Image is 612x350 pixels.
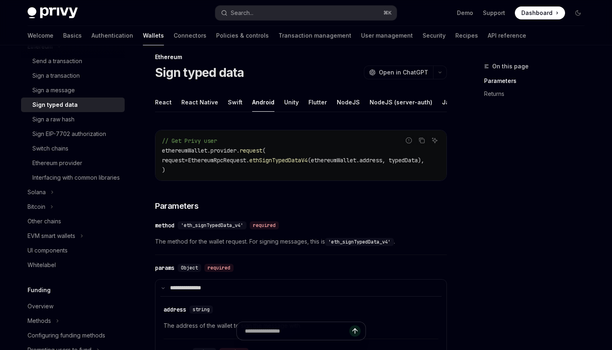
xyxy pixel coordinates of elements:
span: ) [162,166,165,174]
span: ( [262,147,266,154]
div: Overview [28,301,53,311]
a: Dashboard [515,6,565,19]
span: Dashboard [521,9,552,17]
a: API reference [488,26,526,45]
span: On this page [492,62,529,71]
a: Sign typed data [21,98,125,112]
div: Whitelabel [28,260,56,270]
div: Send a transaction [32,56,82,66]
span: = [185,157,188,164]
a: Overview [21,299,125,314]
div: Android [252,93,274,112]
button: Open search [215,6,397,20]
span: request [240,147,262,154]
a: Interfacing with common libraries [21,170,125,185]
button: Toggle Solana section [21,185,125,199]
div: Sign a message [32,85,75,95]
a: Demo [457,9,473,17]
span: // Get Privy user [162,137,217,144]
button: Toggle Bitcoin section [21,199,125,214]
a: UI components [21,243,125,258]
div: React [155,93,172,112]
button: Copy the contents from the code block [416,135,427,146]
a: Other chains [21,214,125,229]
button: Report incorrect code [404,135,414,146]
span: request [162,157,185,164]
div: Sign a raw hash [32,115,74,124]
div: method [155,221,174,229]
span: Parameters [155,200,198,212]
a: Connectors [174,26,206,45]
input: Ask a question... [245,322,349,340]
span: string [193,306,210,313]
button: Open in ChatGPT [364,66,433,79]
span: EthereumRpcRequest. [188,157,249,164]
code: 'eth_signTypedData_v4' [325,238,394,246]
div: Sign EIP-7702 authorization [32,129,106,139]
a: Basics [63,26,82,45]
div: NodeJS (server-auth) [370,93,432,112]
a: Welcome [28,26,53,45]
div: Swift [228,93,242,112]
div: Solana [28,187,46,197]
a: Recipes [455,26,478,45]
a: Ethereum provider [21,156,125,170]
span: ethereumWallet.provider. [162,147,240,154]
div: Sign typed data [32,100,78,110]
span: 'eth_signTypedData_v4' [181,222,243,229]
div: Sign a transaction [32,71,80,81]
a: User management [361,26,413,45]
div: required [250,221,279,229]
button: Toggle dark mode [572,6,584,19]
button: Toggle EVM smart wallets section [21,229,125,243]
div: Bitcoin [28,202,45,212]
button: Toggle Methods section [21,314,125,328]
a: Security [423,26,446,45]
span: ⌘ K [383,10,392,16]
div: Ethereum provider [32,158,82,168]
a: Send a transaction [21,54,125,68]
button: Ask AI [429,135,440,146]
h1: Sign typed data [155,65,244,80]
div: NodeJS [337,93,360,112]
span: The method for the wallet request. For signing messages, this is . [155,237,447,246]
div: Flutter [308,93,327,112]
a: Authentication [91,26,133,45]
a: Returns [484,87,591,100]
a: Wallets [143,26,164,45]
span: Open in ChatGPT [379,68,428,76]
a: Configuring funding methods [21,328,125,343]
span: ethSignTypedDataV4 [249,157,308,164]
div: Interfacing with common libraries [32,173,120,182]
h5: Funding [28,285,51,295]
a: Sign EIP-7702 authorization [21,127,125,141]
button: Send message [349,325,361,337]
div: Ethereum [155,53,447,61]
div: Configuring funding methods [28,331,105,340]
a: Whitelabel [21,258,125,272]
div: Java [442,93,456,112]
div: Switch chains [32,144,68,153]
a: Sign a message [21,83,125,98]
div: Other chains [28,216,61,226]
div: UI components [28,246,68,255]
a: Switch chains [21,141,125,156]
img: dark logo [28,7,78,19]
div: EVM smart wallets [28,231,75,241]
div: Search... [231,8,253,18]
div: required [204,264,234,272]
a: Policies & controls [216,26,269,45]
div: Unity [284,93,299,112]
a: Transaction management [278,26,351,45]
div: React Native [181,93,218,112]
span: (ethereumWallet.address, typedData), [308,157,424,164]
div: params [155,264,174,272]
div: Methods [28,316,51,326]
a: Parameters [484,74,591,87]
a: Sign a transaction [21,68,125,83]
a: Support [483,9,505,17]
span: Object [181,265,198,271]
div: address [164,305,186,314]
a: Sign a raw hash [21,112,125,127]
